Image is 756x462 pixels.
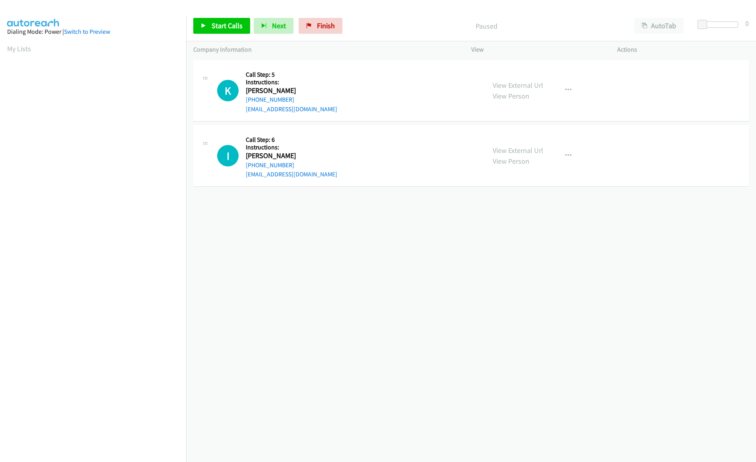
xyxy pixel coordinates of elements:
[272,21,286,30] span: Next
[246,105,337,113] a: [EMAIL_ADDRESS][DOMAIN_NAME]
[193,18,250,34] a: Start Calls
[246,78,337,86] h5: Instructions:
[493,157,529,166] a: View Person
[217,80,239,101] h1: K
[702,21,738,28] div: Delay between calls (in seconds)
[64,28,110,35] a: Switch to Preview
[7,44,31,53] a: My Lists
[493,146,543,155] a: View External Url
[254,18,293,34] button: Next
[493,91,529,101] a: View Person
[353,21,620,31] p: Paused
[193,45,457,54] p: Company Information
[299,18,342,34] a: Finish
[212,21,243,30] span: Start Calls
[617,45,749,54] p: Actions
[745,18,749,29] div: 0
[217,80,239,101] div: The call is yet to be attempted
[246,151,307,160] h2: [PERSON_NAME]
[246,86,307,95] h2: [PERSON_NAME]
[246,161,294,169] a: [PHONE_NUMBER]
[7,27,179,37] div: Dialing Mode: Power |
[246,143,337,151] h5: Instructions:
[217,145,239,166] h1: I
[246,71,337,79] h5: Call Step: 5
[634,18,684,34] button: AutoTab
[246,96,294,103] a: [PHONE_NUMBER]
[217,145,239,166] div: The call is yet to be attempted
[246,136,337,144] h5: Call Step: 6
[317,21,335,30] span: Finish
[493,81,543,90] a: View External Url
[7,61,186,439] iframe: Dialpad
[246,170,337,178] a: [EMAIL_ADDRESS][DOMAIN_NAME]
[471,45,603,54] p: View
